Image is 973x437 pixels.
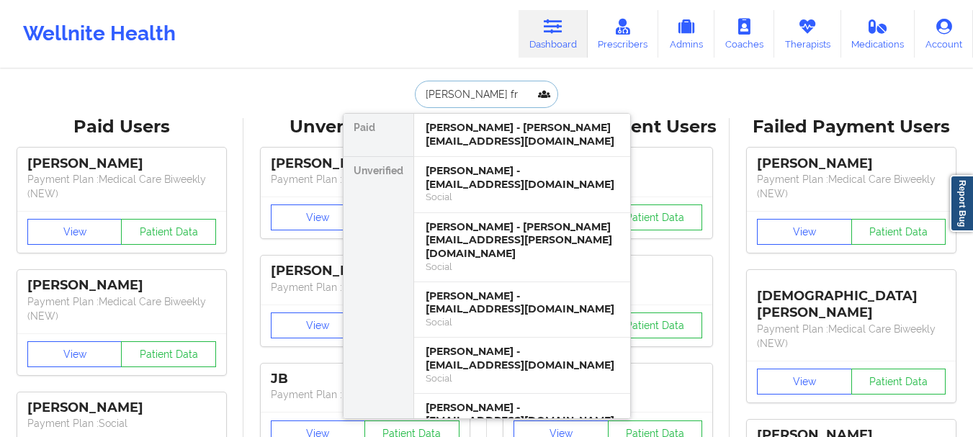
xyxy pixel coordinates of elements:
p: Payment Plan : Unmatched Plan [271,172,459,186]
div: [PERSON_NAME] [271,156,459,172]
div: [PERSON_NAME] [27,400,216,416]
a: Coaches [714,10,774,58]
div: Failed Payment Users [740,116,963,138]
div: Paid [344,114,413,157]
a: Dashboard [519,10,588,58]
div: Social [426,316,619,328]
a: Account [915,10,973,58]
button: Patient Data [851,219,946,245]
button: View [271,204,366,230]
button: View [27,219,122,245]
div: [PERSON_NAME] [757,156,946,172]
div: [PERSON_NAME] - [EMAIL_ADDRESS][DOMAIN_NAME] [426,289,619,316]
div: [PERSON_NAME] - [EMAIL_ADDRESS][DOMAIN_NAME] [426,345,619,371]
p: Payment Plan : Medical Care Biweekly (NEW) [27,294,216,323]
button: Patient Data [851,369,946,395]
div: [PERSON_NAME] - [PERSON_NAME][EMAIL_ADDRESS][PERSON_NAME][DOMAIN_NAME] [426,220,619,261]
button: View [27,341,122,367]
div: [DEMOGRAPHIC_DATA][PERSON_NAME] [757,277,946,321]
div: Social [426,372,619,384]
button: Patient Data [608,312,703,338]
p: Payment Plan : Social [27,416,216,431]
p: Payment Plan : Unmatched Plan [271,280,459,294]
div: [PERSON_NAME] - [PERSON_NAME][EMAIL_ADDRESS][DOMAIN_NAME] [426,121,619,148]
a: Therapists [774,10,841,58]
div: [PERSON_NAME] [27,277,216,294]
div: Social [426,191,619,203]
p: Payment Plan : Medical Care Biweekly (NEW) [757,172,946,201]
div: Social [426,261,619,273]
button: Patient Data [121,341,216,367]
div: [PERSON_NAME] [271,263,459,279]
div: [PERSON_NAME] [27,156,216,172]
a: Medications [841,10,915,58]
button: Patient Data [608,204,703,230]
button: View [757,369,852,395]
button: View [757,219,852,245]
p: Payment Plan : Medical Care Biweekly (NEW) [27,172,216,201]
a: Report Bug [950,175,973,232]
div: [PERSON_NAME] - [EMAIL_ADDRESS][DOMAIN_NAME] [426,401,619,428]
div: JB [271,371,459,387]
div: Unverified Users [254,116,477,138]
p: Payment Plan : Medical Care Biweekly (NEW) [757,322,946,351]
div: Paid Users [10,116,233,138]
button: Patient Data [121,219,216,245]
div: [PERSON_NAME] - [EMAIL_ADDRESS][DOMAIN_NAME] [426,164,619,191]
p: Payment Plan : Unmatched Plan [271,387,459,402]
button: View [271,312,366,338]
a: Prescribers [588,10,659,58]
a: Admins [658,10,714,58]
